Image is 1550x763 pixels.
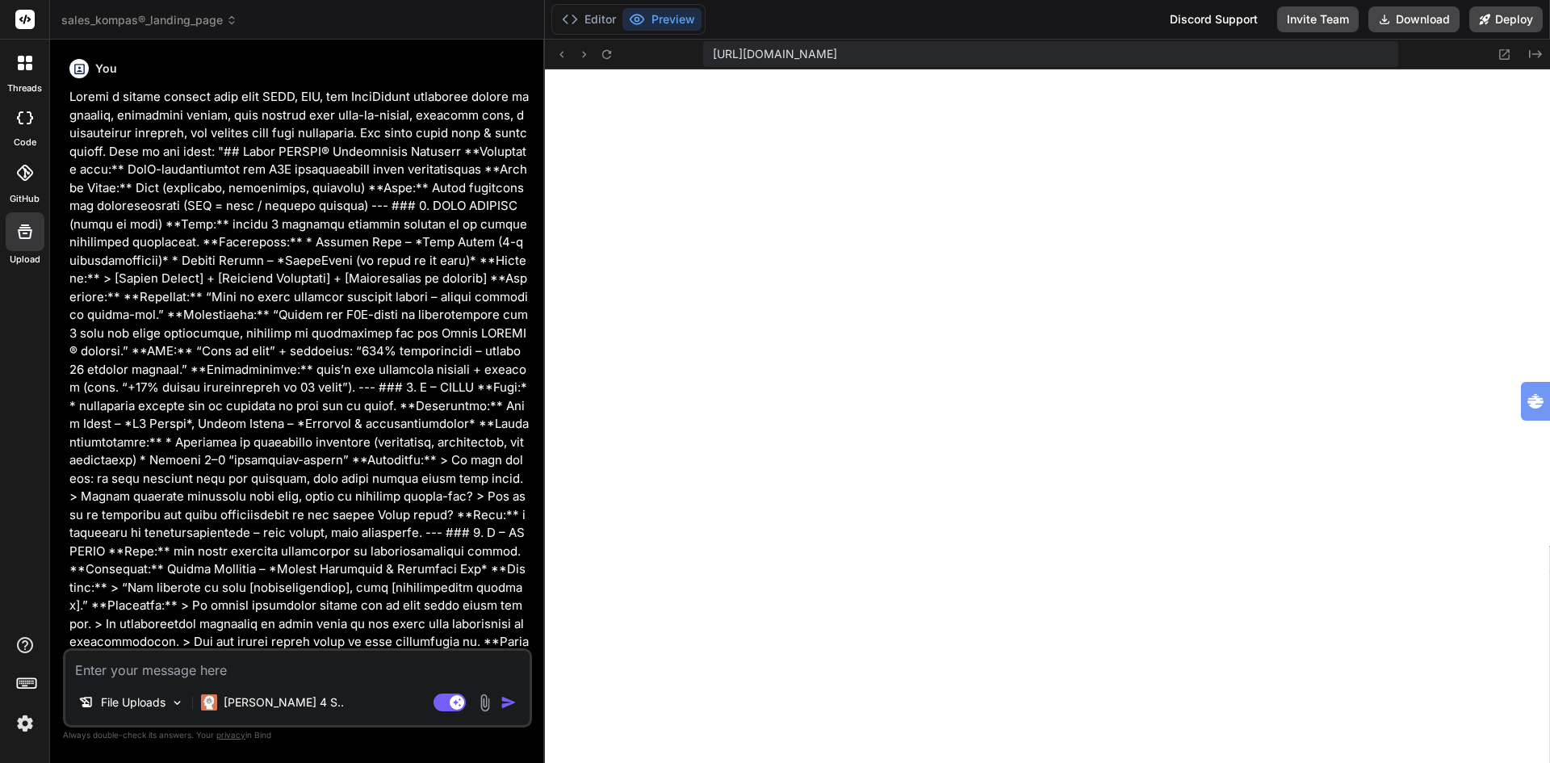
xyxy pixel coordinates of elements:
[1469,6,1543,32] button: Deploy
[10,253,40,266] label: Upload
[475,694,494,712] img: attachment
[216,730,245,740] span: privacy
[545,69,1550,763] iframe: Preview
[10,192,40,206] label: GitHub
[170,696,184,710] img: Pick Models
[501,694,517,711] img: icon
[1277,6,1359,32] button: Invite Team
[14,136,36,149] label: code
[713,46,837,62] span: [URL][DOMAIN_NAME]
[201,694,217,711] img: Claude 4 Sonnet
[101,694,165,711] p: File Uploads
[555,8,622,31] button: Editor
[61,12,237,28] span: sales_kompas®_landing_page
[1368,6,1460,32] button: Download
[1160,6,1267,32] div: Discord Support
[224,694,344,711] p: [PERSON_NAME] 4 S..
[63,727,532,743] p: Always double-check its answers. Your in Bind
[11,710,39,737] img: settings
[622,8,702,31] button: Preview
[95,61,117,77] h6: You
[7,82,42,95] label: threads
